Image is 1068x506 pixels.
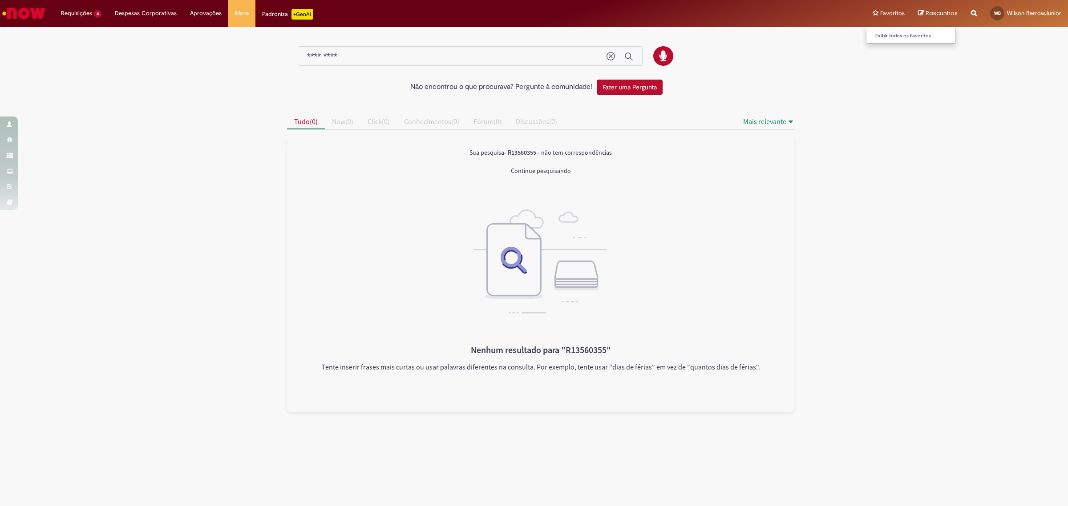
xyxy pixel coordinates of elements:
[866,31,964,41] a: Exibir todos os Favoritos
[1,4,47,22] img: ServiceNow
[287,138,794,412] div: All
[880,9,905,18] span: Favoritos
[1007,9,1061,17] span: Wilson BerrowJunior
[918,9,958,18] a: Rascunhos
[994,10,1001,16] span: WB
[597,80,663,95] button: Fazer uma Pergunta
[262,9,313,20] div: Padroniza
[866,27,956,44] ul: Favoritos
[291,9,313,20] p: +GenAi
[410,83,592,91] h2: Não encontrou o que procurava? Pergunte à comunidade!
[115,9,177,18] span: Despesas Corporativas
[61,9,92,18] span: Requisições
[235,9,249,18] span: More
[190,9,222,18] span: Aprovações
[94,10,101,18] span: 4
[926,9,958,17] span: Rascunhos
